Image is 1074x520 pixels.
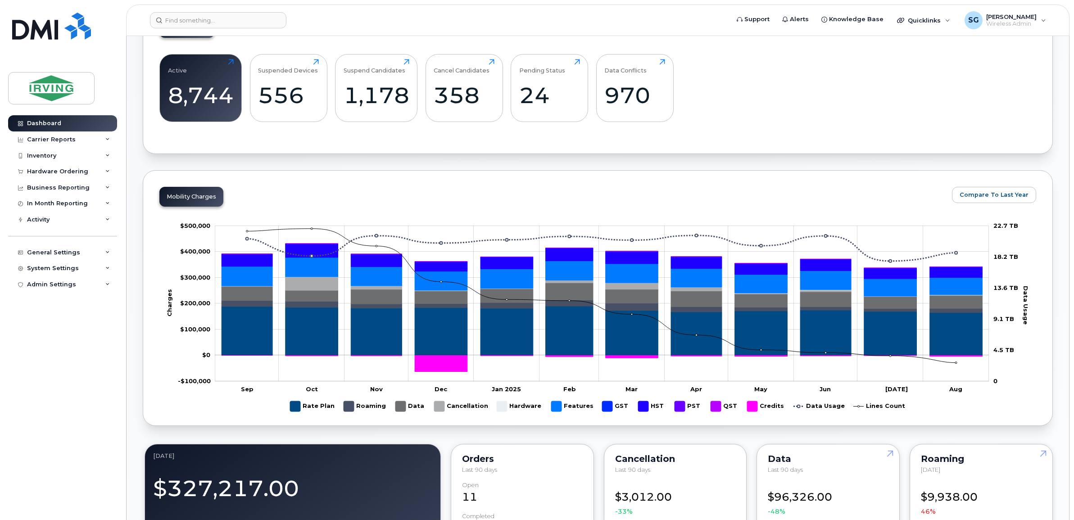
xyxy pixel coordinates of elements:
[222,244,983,279] g: HST
[815,10,890,28] a: Knowledge Base
[497,398,542,415] g: Hardware
[180,248,210,255] tspan: $400,000
[290,398,335,415] g: Rate Plan
[921,466,940,473] span: [DATE]
[754,385,767,392] tspan: May
[921,455,1042,462] div: Roaming
[886,385,908,392] tspan: [DATE]
[768,466,803,473] span: Last 90 days
[993,284,1018,291] tspan: 13.6 TB
[986,13,1037,20] span: [PERSON_NAME]
[519,59,565,74] div: Pending Status
[551,398,594,415] g: Features
[344,398,386,415] g: Roaming
[462,482,583,505] div: 11
[434,59,489,74] div: Cancel Candidates
[993,377,997,384] tspan: 0
[993,253,1018,260] tspan: 18.2 TB
[202,351,210,358] tspan: $0
[519,59,580,117] a: Pending Status24
[434,398,488,415] g: Cancellation
[153,470,432,504] div: $327,217.00
[222,283,983,308] g: Data
[958,11,1052,29] div: Sheryl Galorport
[434,59,494,117] a: Cancel Candidates358
[222,306,983,355] g: Rate Plan
[168,59,234,117] a: Active8,744
[615,482,736,516] div: $3,012.00
[462,455,583,462] div: Orders
[180,222,210,229] g: $0
[168,59,187,74] div: Active
[178,377,211,384] g: $0
[178,377,211,384] tspan: -$100,000
[222,300,983,312] g: Roaming
[604,82,665,109] div: 970
[638,398,666,415] g: HST
[626,385,638,392] tspan: Mar
[492,385,521,392] tspan: Jan 2025
[180,273,210,280] g: $0
[462,482,479,488] div: Open
[180,325,210,332] tspan: $100,000
[675,398,702,415] g: PST
[462,513,494,520] div: completed
[150,12,286,28] input: Find something...
[395,398,425,415] g: Data
[563,385,576,392] tspan: Feb
[993,222,1018,229] tspan: 22.7 TB
[290,398,905,415] g: Legend
[615,507,633,516] span: -33%
[768,507,785,516] span: -48%
[604,59,665,117] a: Data Conflicts970
[222,257,983,296] g: Features
[344,59,405,74] div: Suspend Candidates
[344,82,409,109] div: 1,178
[730,10,776,28] a: Support
[793,398,845,415] g: Data Usage
[602,398,629,415] g: GST
[166,289,173,317] tspan: Charges
[180,248,210,255] g: $0
[829,15,884,24] span: Knowledge Base
[908,17,941,24] span: Quicklinks
[168,82,234,109] div: 8,744
[180,273,210,280] tspan: $300,000
[952,187,1036,203] button: Compare To Last Year
[921,482,1042,516] div: $9,938.00
[604,59,647,74] div: Data Conflicts
[690,385,702,392] tspan: Apr
[435,385,448,392] tspan: Dec
[258,59,319,117] a: Suspended Devices556
[519,82,580,109] div: 24
[180,222,210,229] tspan: $500,000
[1023,285,1030,324] tspan: Data Usage
[891,11,956,29] div: Quicklinks
[776,10,815,28] a: Alerts
[711,398,738,415] g: QST
[153,452,432,460] div: August 2025
[180,299,210,307] tspan: $200,000
[462,466,497,473] span: Last 90 days
[986,20,1037,27] span: Wireless Admin
[258,82,319,109] div: 556
[768,482,888,516] div: $96,326.00
[993,346,1014,353] tspan: 4.5 TB
[180,325,210,332] g: $0
[853,398,905,415] g: Lines Count
[241,385,254,392] tspan: Sep
[370,385,383,392] tspan: Nov
[615,455,736,462] div: Cancellation
[747,398,784,415] g: Credits
[615,466,650,473] span: Last 90 days
[258,59,318,74] div: Suspended Devices
[960,190,1029,199] span: Compare To Last Year
[306,385,318,392] tspan: Oct
[790,15,809,24] span: Alerts
[744,15,770,24] span: Support
[968,15,979,26] span: SG
[344,59,409,117] a: Suspend Candidates1,178
[949,385,963,392] tspan: Aug
[820,385,831,392] tspan: Jun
